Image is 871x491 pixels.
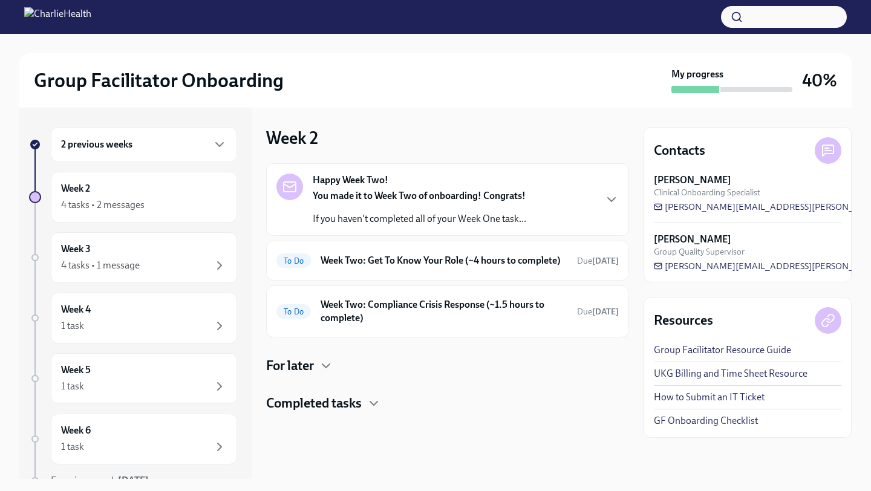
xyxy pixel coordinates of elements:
[276,256,311,265] span: To Do
[61,259,140,272] div: 4 tasks • 1 message
[577,307,619,317] span: Due
[118,475,149,486] strong: [DATE]
[592,307,619,317] strong: [DATE]
[654,187,760,198] span: Clinical Onboarding Specialist
[266,357,629,375] div: For later
[654,414,758,428] a: GF Onboarding Checklist
[654,311,713,330] h4: Resources
[654,246,745,258] span: Group Quality Supervisor
[276,307,311,316] span: To Do
[61,319,84,333] div: 1 task
[61,363,91,377] h6: Week 5
[61,198,145,212] div: 4 tasks • 2 messages
[671,68,723,81] strong: My progress
[321,254,567,267] h6: Week Two: Get To Know Your Role (~4 hours to complete)
[276,296,619,327] a: To DoWeek Two: Compliance Crisis Response (~1.5 hours to complete)Due[DATE]
[61,440,84,454] div: 1 task
[51,127,237,162] div: 2 previous weeks
[24,7,91,27] img: CharlieHealth
[313,174,388,187] strong: Happy Week Two!
[29,293,237,343] a: Week 41 task
[61,303,91,316] h6: Week 4
[266,394,629,412] div: Completed tasks
[61,424,91,437] h6: Week 6
[802,70,837,91] h3: 40%
[654,233,731,246] strong: [PERSON_NAME]
[654,343,791,357] a: Group Facilitator Resource Guide
[321,298,567,325] h6: Week Two: Compliance Crisis Response (~1.5 hours to complete)
[266,127,318,149] h3: Week 2
[654,141,705,160] h4: Contacts
[266,357,314,375] h4: For later
[577,255,619,267] span: September 16th, 2025 10:00
[654,391,765,404] a: How to Submit an IT Ticket
[654,174,731,187] strong: [PERSON_NAME]
[61,182,90,195] h6: Week 2
[577,256,619,266] span: Due
[29,414,237,464] a: Week 61 task
[29,172,237,223] a: Week 24 tasks • 2 messages
[29,232,237,283] a: Week 34 tasks • 1 message
[29,353,237,404] a: Week 51 task
[61,380,84,393] div: 1 task
[61,138,132,151] h6: 2 previous weeks
[51,475,149,486] span: Experience ends
[313,212,526,226] p: If you haven't completed all of your Week One task...
[577,306,619,317] span: September 16th, 2025 10:00
[592,256,619,266] strong: [DATE]
[313,190,526,201] strong: You made it to Week Two of onboarding! Congrats!
[266,394,362,412] h4: Completed tasks
[61,242,91,256] h6: Week 3
[276,251,619,270] a: To DoWeek Two: Get To Know Your Role (~4 hours to complete)Due[DATE]
[654,367,807,380] a: UKG Billing and Time Sheet Resource
[34,68,284,93] h2: Group Facilitator Onboarding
